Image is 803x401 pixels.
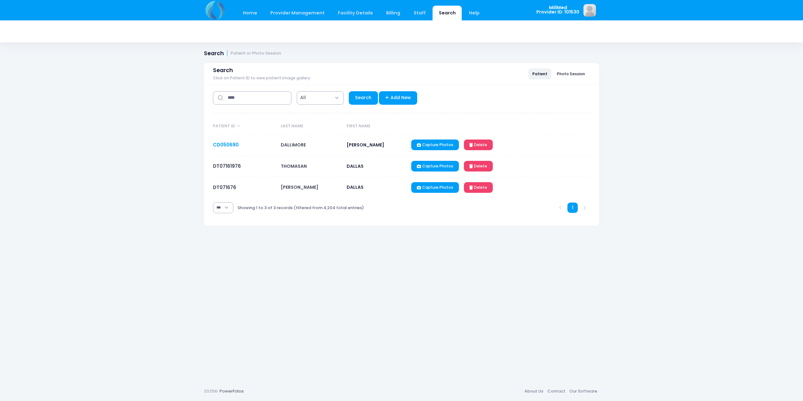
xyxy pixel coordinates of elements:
[528,68,551,79] a: Patient
[349,91,378,105] a: Search
[213,184,236,191] a: DT071676
[463,6,486,20] a: Help
[213,118,278,135] th: Patient ID: activate to sort column descending
[300,94,306,101] span: All
[407,6,432,20] a: Staff
[347,163,364,169] span: DALLAS
[464,161,493,171] a: Delete
[220,388,244,394] a: PowerFotos
[281,163,307,169] span: THOMASAN
[411,161,459,171] a: Capture Photos
[332,6,379,20] a: Facility Details
[213,163,241,169] a: DT07161976
[343,118,408,135] th: First Name: activate to sort column ascending
[347,142,384,148] span: [PERSON_NAME]
[281,142,306,148] span: DALLIMORE
[297,91,344,105] span: All
[553,68,589,79] a: Photo Session
[545,386,567,397] a: Contact
[237,6,263,20] a: Home
[213,67,233,74] span: Search
[204,50,281,57] h1: Search
[281,184,318,190] span: [PERSON_NAME]
[411,140,459,150] a: Capture Photos
[567,386,599,397] a: Our Software
[583,4,596,17] img: image
[204,388,218,394] span: 2025©
[237,201,364,215] div: Showing 1 to 3 of 3 records (filtered from 4,204 total entries)
[213,141,239,148] a: CD050690
[567,203,578,213] a: 1
[213,76,310,81] span: Click on Patient ID to view patient image gallery
[433,6,462,20] a: Search
[379,91,417,105] a: Add New
[464,140,493,150] a: Delete
[278,118,343,135] th: Last Name: activate to sort column ascending
[411,182,459,193] a: Capture Photos
[522,386,545,397] a: About Us
[536,5,579,14] span: MillMed Provider ID: 101530
[231,51,281,56] small: Patient or Photo Session
[464,182,493,193] a: Delete
[347,184,364,190] span: DALLAS
[380,6,407,20] a: Billing
[264,6,331,20] a: Provider Management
